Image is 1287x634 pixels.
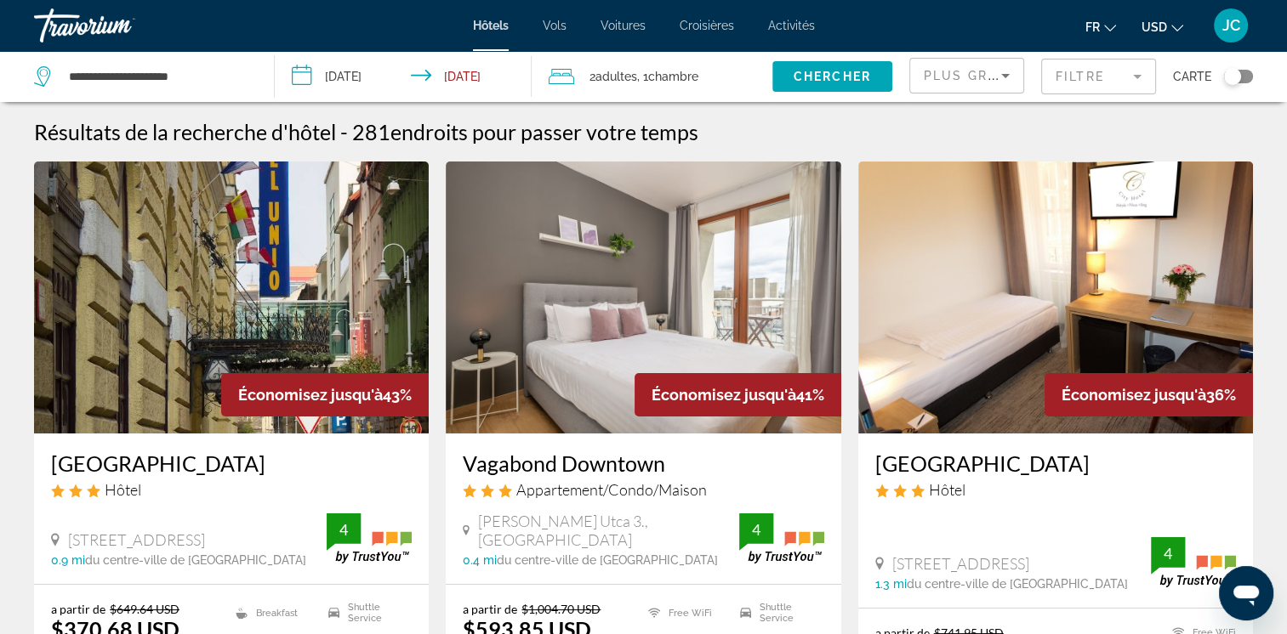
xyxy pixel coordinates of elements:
span: , 1 [637,65,698,88]
span: Économisez jusqu'à [652,386,796,404]
span: [STREET_ADDRESS] [68,530,205,549]
span: Chercher [794,70,871,83]
div: 4 [327,519,361,540]
a: Activités [768,19,815,32]
span: 2 [589,65,637,88]
span: Appartement/Condo/Maison [516,480,707,499]
img: Hotel image [34,161,429,433]
iframe: Bouton de lancement de la fenêtre de messagerie [1219,566,1273,620]
span: USD [1142,20,1167,34]
a: [GEOGRAPHIC_DATA] [875,450,1236,476]
img: trustyou-badge.svg [327,513,412,563]
a: [GEOGRAPHIC_DATA] [51,450,412,476]
li: Breakfast [227,602,320,624]
button: Toggle map [1211,69,1253,84]
a: Hôtels [473,19,509,32]
a: Vols [543,19,567,32]
div: 36% [1045,373,1253,416]
li: Free WiFi [640,602,732,624]
mat-select: Sort by [924,65,1010,86]
span: - [340,119,348,144]
img: trustyou-badge.svg [739,513,824,563]
del: $1,004.70 USD [521,602,601,616]
span: endroits pour passer votre temps [390,119,698,144]
span: du centre-ville de [GEOGRAPHIC_DATA] [497,553,718,567]
h2: 281 [352,119,698,144]
h1: Résultats de la recherche d'hôtel [34,119,336,144]
span: Plus grandes économies [924,69,1127,82]
a: Travorium [34,3,204,48]
div: 4 [1151,543,1185,563]
span: 1.3 mi [875,577,907,591]
span: a partir de [51,602,105,616]
span: [PERSON_NAME] Utca 3., [GEOGRAPHIC_DATA] [478,512,738,549]
img: Hotel image [446,161,840,433]
li: Shuttle Service [320,602,413,624]
button: Change language [1085,14,1116,39]
span: 0.4 mi [463,553,497,567]
a: Croisières [680,19,734,32]
span: 0.9 mi [51,553,85,567]
span: Adultes [595,70,637,83]
a: Vagabond Downtown [463,450,823,476]
div: 3 star Hotel [51,480,412,499]
span: du centre-ville de [GEOGRAPHIC_DATA] [907,577,1128,591]
del: $649.64 USD [110,602,179,616]
a: Voitures [601,19,646,32]
span: Économisez jusqu'à [238,386,383,404]
span: Carte [1173,65,1211,88]
li: Shuttle Service [732,602,823,624]
span: a partir de [463,602,517,616]
div: 41% [635,373,841,416]
button: User Menu [1209,8,1253,43]
button: Check-in date: Sep 20, 2025 Check-out date: Sep 25, 2025 [275,51,532,102]
span: fr [1085,20,1100,34]
div: 3 star Hotel [875,480,1236,499]
span: Chambre [648,70,698,83]
div: 3 star Apartment [463,480,823,499]
img: Hotel image [858,161,1253,433]
span: JC [1222,17,1240,34]
button: Filter [1041,58,1156,95]
div: 43% [221,373,429,416]
button: Travelers: 2 adults, 0 children [532,51,772,102]
span: Hôtel [105,480,141,499]
button: Change currency [1142,14,1183,39]
button: Chercher [772,61,892,92]
span: Hôtel [929,480,965,499]
img: trustyou-badge.svg [1151,537,1236,587]
span: du centre-ville de [GEOGRAPHIC_DATA] [85,553,306,567]
div: 4 [739,519,773,540]
span: Économisez jusqu'à [1062,386,1206,404]
span: [STREET_ADDRESS] [892,554,1029,573]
